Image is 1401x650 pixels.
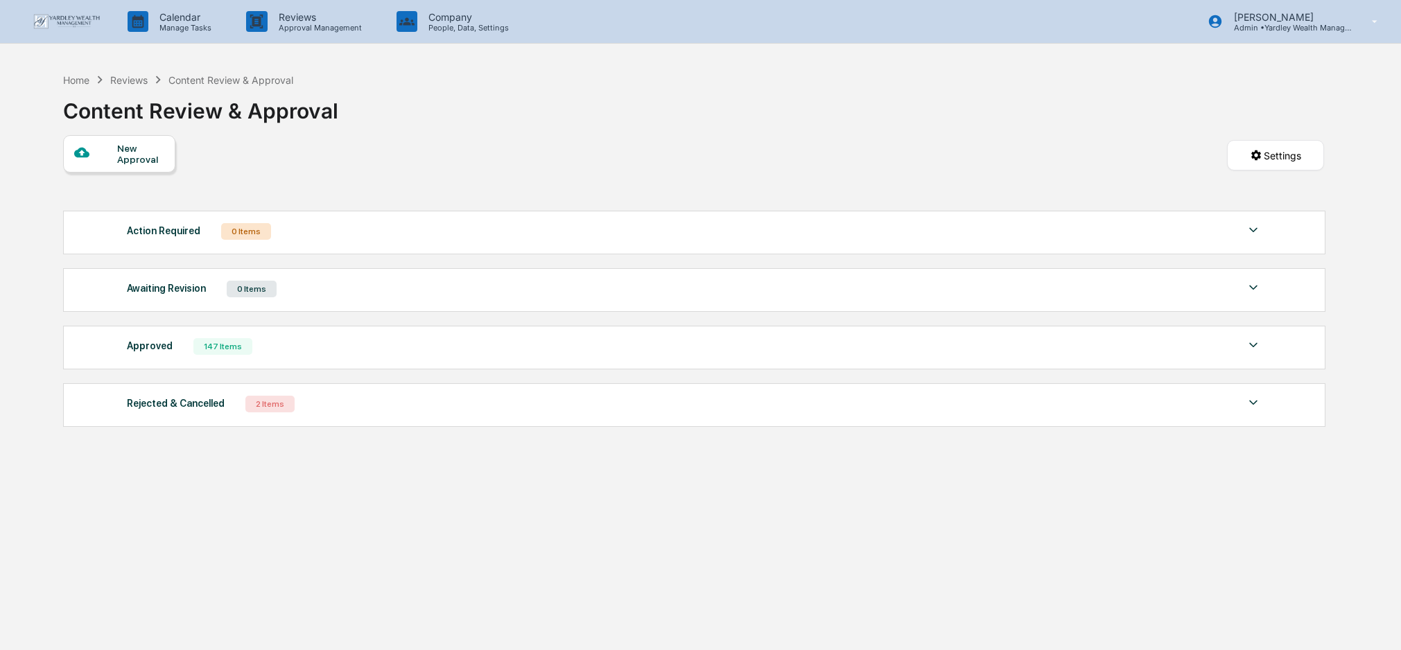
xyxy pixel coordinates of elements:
img: caret [1245,337,1262,353]
div: 0 Items [221,223,271,240]
div: Rejected & Cancelled [127,394,225,412]
p: Admin • Yardley Wealth Management [1223,23,1352,33]
div: Reviews [110,74,148,86]
div: Content Review & Approval [63,87,338,123]
div: Approved [127,337,173,355]
div: Awaiting Revision [127,279,206,297]
img: caret [1245,222,1262,238]
div: Action Required [127,222,200,240]
img: logo [33,14,100,29]
p: [PERSON_NAME] [1223,11,1352,23]
p: Company [417,11,516,23]
p: Manage Tasks [148,23,218,33]
div: Content Review & Approval [168,74,293,86]
iframe: Open customer support [1357,604,1394,642]
p: Approval Management [268,23,369,33]
p: Calendar [148,11,218,23]
div: 0 Items [227,281,277,297]
div: 147 Items [193,338,252,355]
p: People, Data, Settings [417,23,516,33]
p: Reviews [268,11,369,23]
div: Home [63,74,89,86]
img: caret [1245,279,1262,296]
img: caret [1245,394,1262,411]
div: 2 Items [245,396,295,412]
div: New Approval [117,143,164,165]
button: Settings [1227,140,1324,170]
